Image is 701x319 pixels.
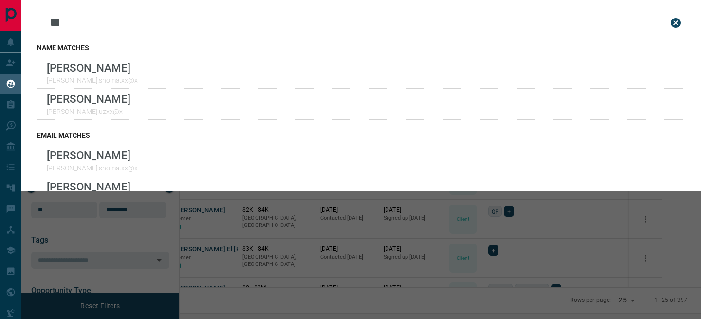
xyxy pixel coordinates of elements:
[47,108,130,115] p: [PERSON_NAME].uzxx@x
[47,93,130,105] p: [PERSON_NAME]
[37,131,685,139] h3: email matches
[37,44,685,52] h3: name matches
[47,149,138,162] p: [PERSON_NAME]
[47,61,138,74] p: [PERSON_NAME]
[47,164,138,172] p: [PERSON_NAME].shoma.xx@x
[47,180,130,193] p: [PERSON_NAME]
[47,76,138,84] p: [PERSON_NAME].shoma.xx@x
[666,13,685,33] button: close search bar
